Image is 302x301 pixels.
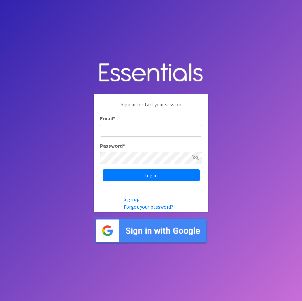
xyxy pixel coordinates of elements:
[103,169,200,181] input: Log in
[94,217,208,245] img: Sign in with Google
[94,57,208,89] img: Human Essentials
[124,204,173,210] a: Forgot your password?
[123,143,125,149] abbr: required
[100,115,115,122] label: Email
[124,196,140,202] a: Sign up
[113,115,115,122] abbr: required
[100,142,125,150] label: Password
[100,101,202,115] p: Sign in to start your session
